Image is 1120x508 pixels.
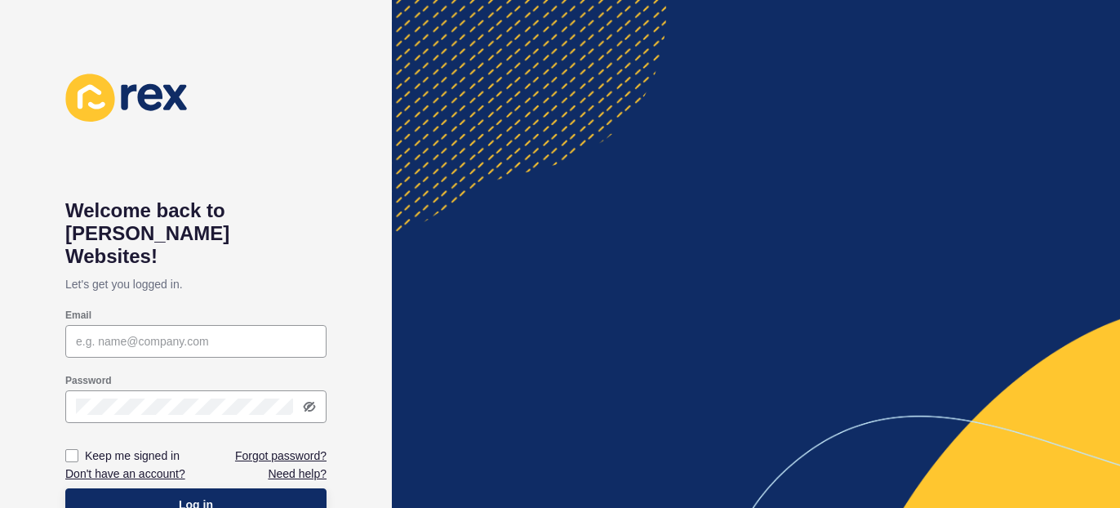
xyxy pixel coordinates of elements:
[65,374,112,387] label: Password
[85,448,180,464] label: Keep me signed in
[76,333,316,350] input: e.g. name@company.com
[65,466,185,482] a: Don't have an account?
[65,309,91,322] label: Email
[65,268,327,301] p: Let's get you logged in.
[268,466,327,482] a: Need help?
[65,199,327,268] h1: Welcome back to [PERSON_NAME] Websites!
[235,448,327,464] a: Forgot password?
